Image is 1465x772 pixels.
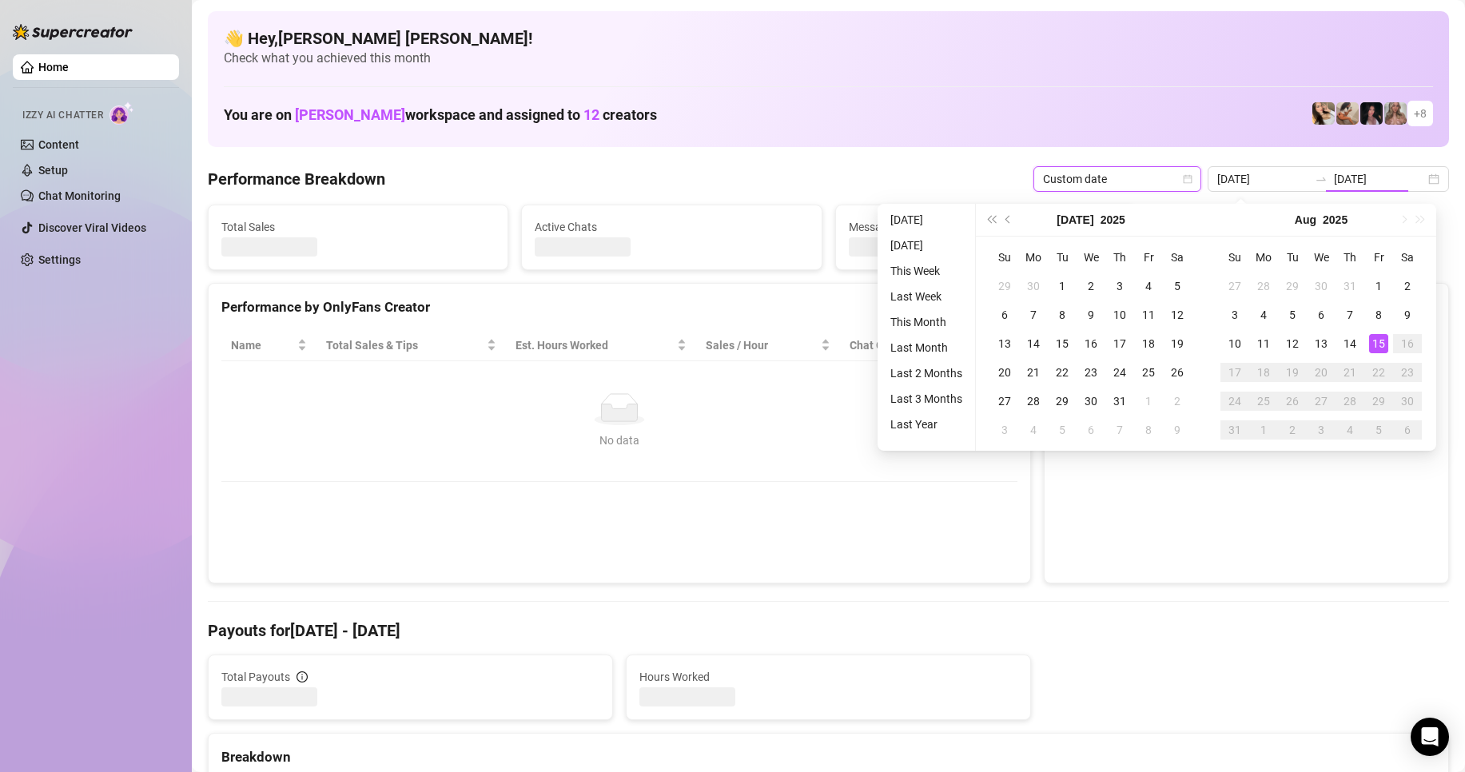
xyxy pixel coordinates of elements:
[516,336,674,354] div: Est. Hours Worked
[38,164,68,177] a: Setup
[208,168,385,190] h4: Performance Breakdown
[706,336,818,354] span: Sales / Hour
[1057,296,1435,318] div: Sales by OnlyFans Creator
[109,101,134,125] img: AI Chatter
[13,24,133,40] img: logo-BBDzfeDw.svg
[840,330,1017,361] th: Chat Conversion
[297,671,308,682] span: info-circle
[221,218,495,236] span: Total Sales
[221,746,1435,768] div: Breakdown
[1315,173,1328,185] span: to
[221,330,316,361] th: Name
[221,296,1017,318] div: Performance by OnlyFans Creator
[224,50,1433,67] span: Check what you achieved this month
[1414,105,1427,122] span: + 8
[224,27,1433,50] h4: 👋 Hey, [PERSON_NAME] [PERSON_NAME] !
[583,106,599,123] span: 12
[1384,102,1407,125] img: Kenzie (@dmaxkenz)
[1183,174,1192,184] span: calendar
[295,106,405,123] span: [PERSON_NAME]
[221,668,290,686] span: Total Payouts
[237,432,1001,449] div: No data
[38,221,146,234] a: Discover Viral Videos
[22,108,103,123] span: Izzy AI Chatter
[1315,173,1328,185] span: swap-right
[696,330,840,361] th: Sales / Hour
[208,619,1449,642] h4: Payouts for [DATE] - [DATE]
[316,330,506,361] th: Total Sales & Tips
[224,106,657,124] h1: You are on workspace and assigned to creators
[38,138,79,151] a: Content
[38,189,121,202] a: Chat Monitoring
[1360,102,1383,125] img: Baby (@babyyyybellaa)
[1334,170,1425,188] input: End date
[1043,167,1192,191] span: Custom date
[326,336,484,354] span: Total Sales & Tips
[1336,102,1359,125] img: Kayla (@kaylathaylababy)
[639,668,1017,686] span: Hours Worked
[535,218,808,236] span: Active Chats
[38,61,69,74] a: Home
[849,218,1122,236] span: Messages Sent
[1411,718,1449,756] div: Open Intercom Messenger
[1312,102,1335,125] img: Avry (@avryjennerfree)
[850,336,995,354] span: Chat Conversion
[1217,170,1308,188] input: Start date
[38,253,81,266] a: Settings
[231,336,294,354] span: Name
